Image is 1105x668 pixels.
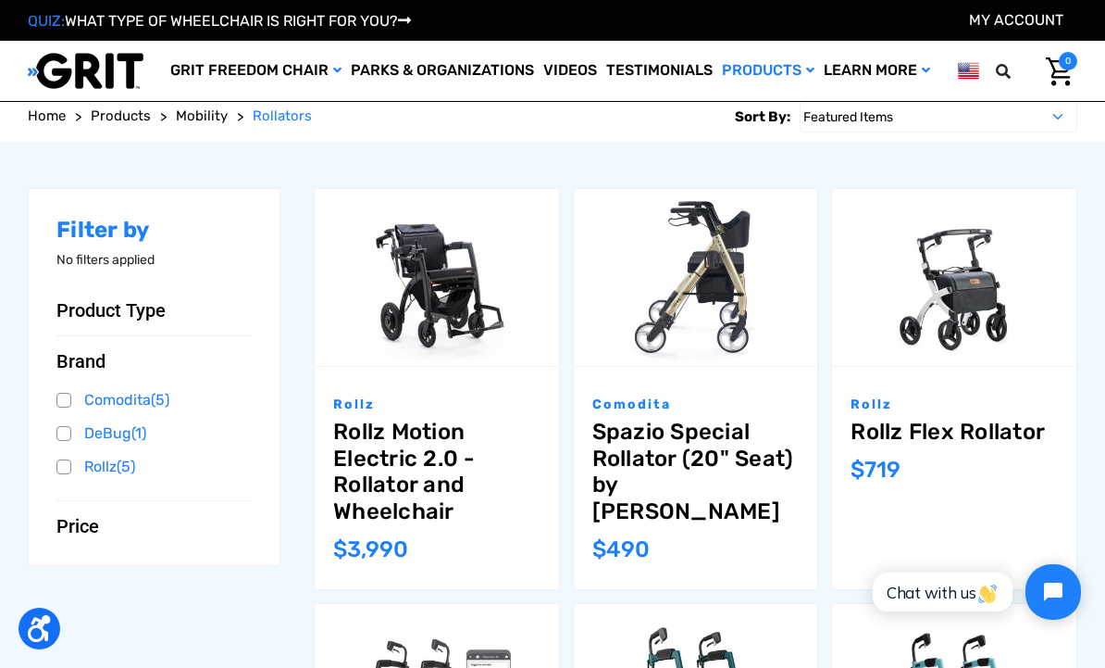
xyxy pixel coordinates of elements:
[131,424,146,442] span: (1)
[717,41,819,101] a: Products
[592,395,800,414] p: Comodita
[56,217,252,244] h2: Filter by
[333,536,408,562] span: $3,990
[735,101,790,132] label: Sort By:
[819,41,935,101] a: Learn More
[117,458,135,475] span: (5)
[315,189,559,366] img: Rollz Motion Electric 2.0 - Rollator and Wheelchair
[91,107,151,124] span: Products
[850,419,1058,446] a: Rollz Flex Rollator,$719.00
[28,12,65,30] span: QUIZ:
[28,12,411,30] a: QUIZ:WHAT TYPE OF WHEELCHAIR IS RIGHT FOR YOU?
[166,41,346,101] a: GRIT Freedom Chair
[574,189,818,366] a: Spazio Special Rollator (20" Seat) by Comodita,$490.00
[56,299,252,321] button: Product Type
[592,419,800,525] a: Spazio Special Rollator (20" Seat) by Comodita,$490.00
[176,106,228,127] a: Mobility
[91,106,151,127] a: Products
[832,189,1076,366] a: Rollz Flex Rollator,$719.00
[56,299,166,321] span: Product Type
[592,536,650,562] span: $490
[315,189,559,366] a: Rollz Motion Electric 2.0 - Rollator and Wheelchair,$3,990.00
[176,107,228,124] span: Mobility
[969,11,1063,29] a: Account
[28,52,143,90] img: GRIT All-Terrain Wheelchair and Mobility Equipment
[56,515,252,537] button: Price
[1046,57,1073,86] img: Cart
[958,59,979,82] img: us.png
[832,189,1076,366] img: Rollz Flex Rollator
[253,107,312,124] span: Rollators
[56,250,252,270] p: No filters applied
[56,453,252,481] a: Rollz(5)
[56,386,252,414] a: Comodita(5)
[151,391,169,409] span: (5)
[1059,52,1077,70] span: 0
[1023,52,1032,91] input: Search
[346,41,539,101] a: Parks & Organizations
[852,548,1097,636] iframe: Tidio Chat
[56,350,252,372] button: Brand
[850,395,1058,414] p: Rollz
[28,107,66,124] span: Home
[253,106,312,127] a: Rollators
[602,41,717,101] a: Testimonials
[56,350,106,372] span: Brand
[850,457,900,483] span: $719
[333,419,540,525] a: Rollz Motion Electric 2.0 - Rollator and Wheelchair,$3,990.00
[539,41,602,101] a: Videos
[28,106,66,127] a: Home
[1032,52,1077,91] a: Cart with 0 items
[574,189,818,366] img: Spazio Special Rollator (20" Seat) by Comodita
[56,515,99,537] span: Price
[333,395,540,414] p: Rollz
[56,420,252,447] a: DeBug(1)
